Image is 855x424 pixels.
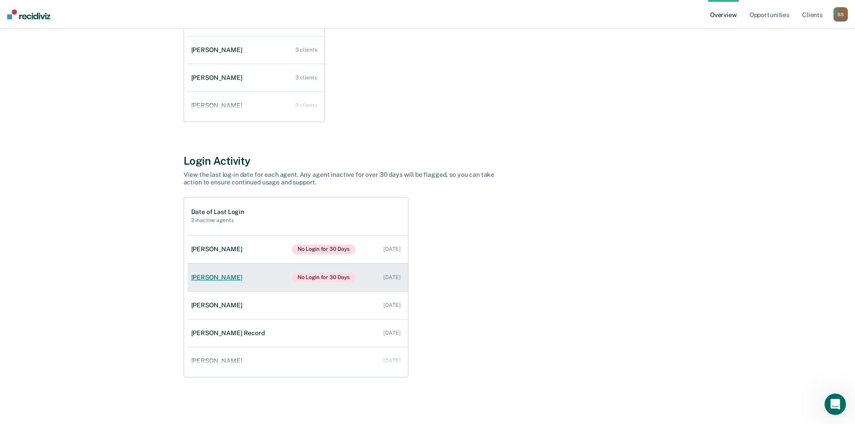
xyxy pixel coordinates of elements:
[188,93,324,118] a: [PERSON_NAME] 3 clients
[191,302,246,309] div: [PERSON_NAME]
[295,102,317,109] div: 3 clients
[383,302,400,308] div: [DATE]
[191,208,244,216] h1: Date of Last Login
[833,7,848,22] div: S S
[184,171,498,186] div: View the last log-in date for each agent. Any agent inactive for over 30 days will be flagged, so...
[188,236,408,263] a: [PERSON_NAME]No Login for 30 Days [DATE]
[824,393,846,415] iframe: Intercom live chat
[191,102,246,109] div: [PERSON_NAME]
[188,37,324,63] a: [PERSON_NAME] 3 clients
[191,74,246,82] div: [PERSON_NAME]
[383,246,400,252] div: [DATE]
[188,320,408,346] a: [PERSON_NAME] Record [DATE]
[191,274,246,281] div: [PERSON_NAME]
[295,47,317,53] div: 3 clients
[7,9,50,19] img: Recidiviz
[833,7,848,22] button: SS
[383,358,400,364] div: [DATE]
[383,330,400,336] div: [DATE]
[295,74,317,81] div: 3 clients
[188,65,324,91] a: [PERSON_NAME] 3 clients
[383,274,400,280] div: [DATE]
[188,348,408,374] a: [PERSON_NAME] [DATE]
[191,46,246,54] div: [PERSON_NAME]
[292,272,356,282] span: No Login for 30 Days
[184,154,672,167] div: Login Activity
[191,357,246,365] div: [PERSON_NAME]
[191,329,268,337] div: [PERSON_NAME] Record
[188,263,408,291] a: [PERSON_NAME]No Login for 30 Days [DATE]
[191,245,246,253] div: [PERSON_NAME]
[188,293,408,318] a: [PERSON_NAME] [DATE]
[191,217,244,223] h2: 2 inactive agents
[292,245,356,254] span: No Login for 30 Days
